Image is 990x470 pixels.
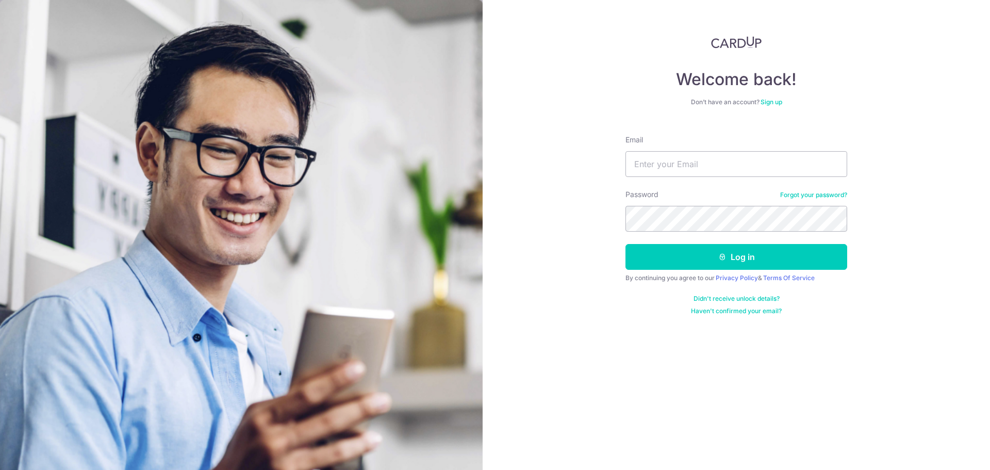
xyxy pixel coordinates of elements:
[625,189,658,200] label: Password
[691,307,782,315] a: Haven't confirmed your email?
[625,69,847,90] h4: Welcome back!
[716,274,758,282] a: Privacy Policy
[625,135,643,145] label: Email
[694,295,780,303] a: Didn't receive unlock details?
[625,98,847,106] div: Don’t have an account?
[763,274,815,282] a: Terms Of Service
[625,274,847,282] div: By continuing you agree to our &
[625,151,847,177] input: Enter your Email
[625,244,847,270] button: Log in
[711,36,762,48] img: CardUp Logo
[780,191,847,199] a: Forgot your password?
[761,98,782,106] a: Sign up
